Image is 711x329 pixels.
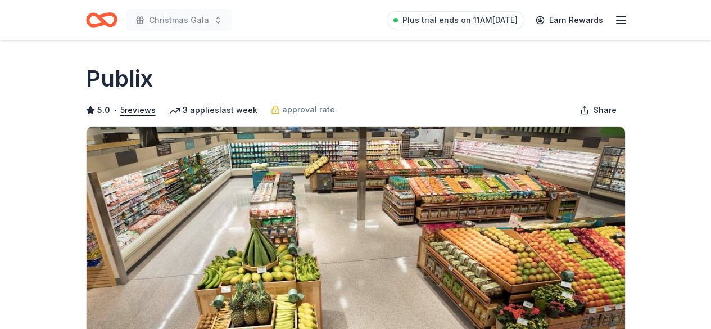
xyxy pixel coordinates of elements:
span: Share [594,103,617,117]
h1: Publix [86,63,153,94]
div: 3 applies last week [169,103,257,117]
button: Christmas Gala [126,9,232,31]
a: Earn Rewards [529,10,610,30]
span: Christmas Gala [149,13,209,27]
span: Plus trial ends on 11AM[DATE] [402,13,518,27]
button: Share [571,99,626,121]
a: Plus trial ends on 11AM[DATE] [387,11,524,29]
button: 5reviews [120,103,156,117]
span: • [113,106,117,115]
a: Home [86,7,117,33]
span: 5.0 [97,103,110,117]
span: approval rate [282,103,335,116]
a: approval rate [271,103,335,116]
